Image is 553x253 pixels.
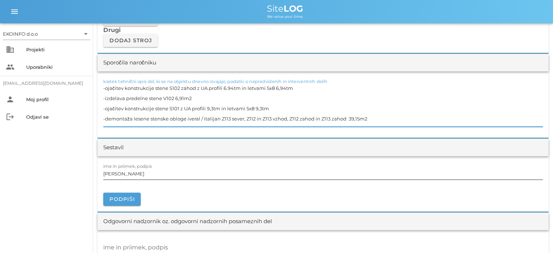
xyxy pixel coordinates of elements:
[26,47,87,52] div: Projekti
[6,95,15,104] i: person
[103,34,158,47] button: Dodaj stroj
[6,45,15,54] i: business
[517,218,553,253] iframe: Chat Widget
[3,31,38,37] div: EKOINFO d.o.o
[81,29,90,38] i: arrow_drop_down
[6,112,15,121] i: logout
[26,96,87,102] div: Moj profil
[103,193,141,206] button: Podpiši
[267,14,303,19] span: We value your time.
[109,196,135,202] span: Podpiši
[10,7,19,16] i: menu
[103,163,152,169] label: ime in priimek, podpis
[103,79,328,84] label: kratek tehnični opis del, ki se na objektu dnevno izvajajo, podatki o nepredvidenih in interventn...
[517,218,553,253] div: Pripomoček za klepet
[103,59,156,67] div: Sporočila naročniku
[26,114,87,120] div: Odjavi se
[103,217,272,226] div: Odgovorni nadzornik oz. odgovorni nadzornih posameznih del
[26,64,87,70] div: Uporabniki
[6,63,15,71] i: people
[103,26,543,34] h3: Drugi
[103,143,124,152] div: Sestavil
[3,28,90,40] div: EKOINFO d.o.o
[284,3,303,14] b: LOG
[267,3,303,14] span: Site
[109,37,152,44] span: Dodaj stroj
